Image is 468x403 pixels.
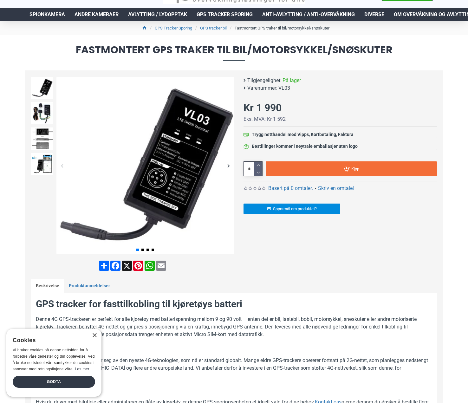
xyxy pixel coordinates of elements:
p: Denne GPS-trackeren benytter seg av den nyeste 4G-teknologien, som nå er standard globalt. Mange ... [36,357,432,380]
a: GPS tracker bil [200,25,227,31]
a: Diverse [360,8,389,21]
b: - [315,185,316,191]
a: Les mer, opens a new window [75,367,89,371]
span: Go to slide 1 [136,249,139,251]
a: GPS Tracker Sporing [192,8,257,21]
a: Skriv en omtale! [318,185,354,192]
h2: GPS tracker for fasttilkobling til kjøretøys batteri [36,297,432,311]
a: Email [155,261,167,271]
div: Previous slide [56,160,68,171]
p: Denne 4G GPS-trackeren er perfekt for alle kjøretøy med batterispenning mellom 9 og 90 volt – ent... [36,315,432,338]
a: Share [98,261,110,271]
span: Vi bruker cookies på denne nettsiden for å forbedre våre tjenester og din opplevelse. Ved å bruke... [13,348,95,371]
span: Andre kameraer [75,11,119,18]
img: Fastmontert GPS traker for kjøretøy [31,102,53,124]
a: Avlytting / Lydopptak [123,8,192,21]
a: Basert på 0 omtaler. [268,185,313,192]
img: Fastmontert GPS traker for kjøretøy [56,77,234,254]
a: Produktanmeldelser [64,279,115,293]
div: Next slide [223,160,234,171]
div: Close [92,333,97,338]
span: Fastmontert GPS traker til bil/motorsykkel/snøskuter [25,45,443,61]
img: Fastmontert GPS traker for kjøretøy [31,77,53,99]
b: Tilgjengelighet: [247,77,282,84]
div: Cookies [13,334,91,347]
div: Godta [13,376,95,388]
span: Avlytting / Lydopptak [128,11,187,18]
a: Andre kameraer [70,8,123,21]
span: Go to slide 3 [146,249,149,251]
span: Diverse [364,11,384,18]
h3: 4G mobilnett [36,341,432,352]
span: Spionkamera [29,11,65,18]
a: Beskrivelse [31,279,64,293]
div: Trygg netthandel med Vipps, Kortbetaling, Faktura [252,131,354,138]
span: På lager [283,77,301,84]
a: Anti-avlytting / Anti-overvåkning [257,8,360,21]
a: Spørsmål om produktet? [244,204,340,214]
b: Varenummer: [247,84,277,92]
a: Pinterest [133,261,144,271]
span: Kjøp [351,167,359,171]
a: Spionkamera [25,8,70,21]
div: Kr 1 990 [244,100,282,115]
span: VL03 [278,84,290,92]
a: WhatsApp [144,261,155,271]
span: Go to slide 2 [141,249,144,251]
a: GPS Tracker Sporing [155,25,192,31]
h3: Flåtestyring [36,383,432,393]
span: Go to slide 4 [152,249,154,251]
a: Facebook [110,261,121,271]
span: Anti-avlytting / Anti-overvåkning [262,11,355,18]
div: Bestillinger kommer i nøytrale emballasjer uten logo [252,143,358,150]
span: GPS Tracker Sporing [197,11,253,18]
a: X [121,261,133,271]
img: Fastmontert GPS traker for kjøretøy [31,127,53,150]
img: Fastmontert GPS traker for kjøretøy [31,153,53,175]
